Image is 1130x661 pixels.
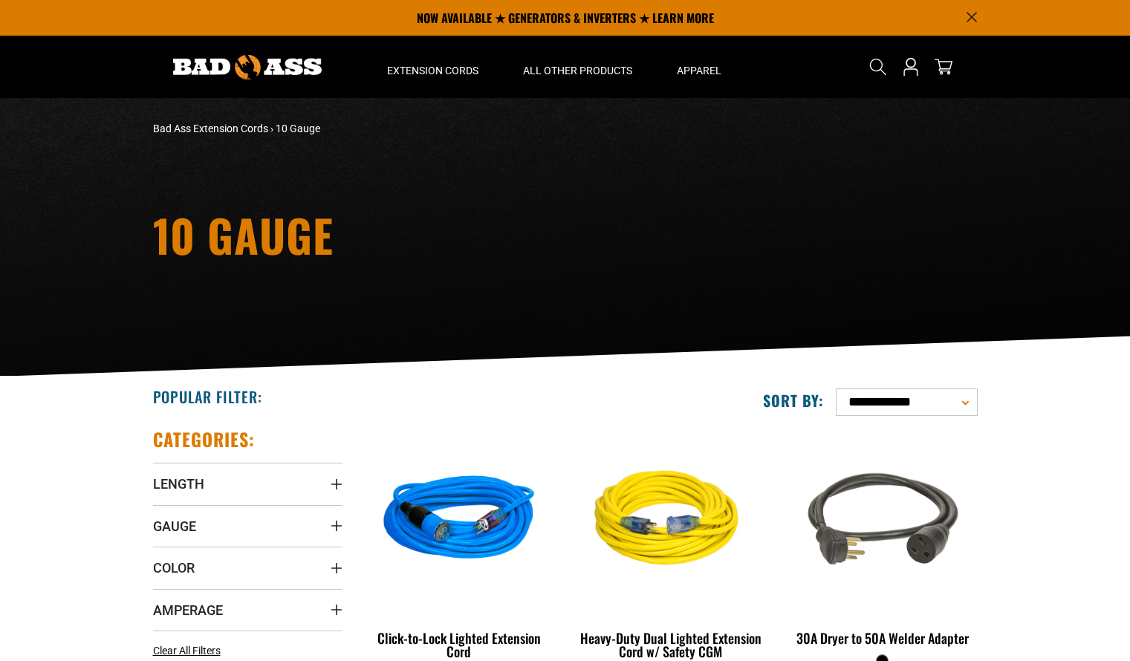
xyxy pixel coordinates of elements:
span: Apparel [677,64,721,77]
img: black [789,435,976,606]
a: Clear All Filters [153,643,227,659]
summary: Search [866,55,890,79]
span: Color [153,559,195,576]
summary: Length [153,463,342,504]
label: Sort by: [763,391,824,410]
span: Clear All Filters [153,645,221,657]
summary: All Other Products [501,36,655,98]
div: Heavy-Duty Dual Lighted Extension Cord w/ Safety CGM [576,631,765,658]
nav: breadcrumbs [153,121,695,137]
h2: Popular Filter: [153,387,262,406]
span: Extension Cords [387,64,478,77]
span: 10 Gauge [276,123,320,134]
span: All Other Products [523,64,632,77]
summary: Gauge [153,505,342,547]
span: › [270,123,273,134]
div: Click-to-Lock Lighted Extension Cord [365,631,554,658]
img: Bad Ass Extension Cords [173,55,322,79]
a: Bad Ass Extension Cords [153,123,268,134]
h1: 10 Gauge [153,212,695,257]
summary: Color [153,547,342,588]
summary: Amperage [153,589,342,631]
span: Gauge [153,518,196,535]
h2: Categories: [153,428,256,451]
a: black 30A Dryer to 50A Welder Adapter [788,428,977,654]
span: Length [153,475,204,492]
img: blue [366,435,553,606]
span: Amperage [153,602,223,619]
img: yellow [577,435,764,606]
summary: Apparel [655,36,744,98]
summary: Extension Cords [365,36,501,98]
div: 30A Dryer to 50A Welder Adapter [788,631,977,645]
